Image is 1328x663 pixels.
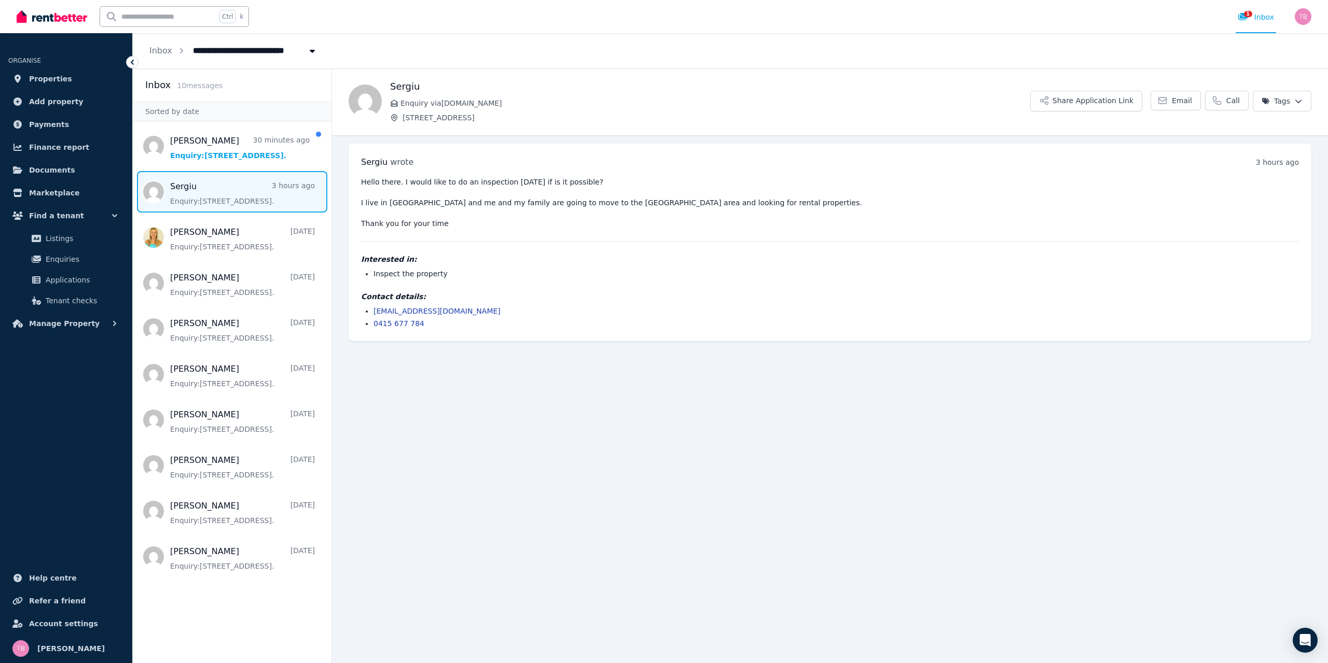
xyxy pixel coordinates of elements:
[12,270,120,290] a: Applications
[1244,11,1252,17] span: 1
[8,68,124,89] a: Properties
[361,254,1299,264] h4: Interested in:
[170,545,315,571] a: [PERSON_NAME][DATE]Enquiry:[STREET_ADDRESS].
[12,640,29,657] img: Tania Burke
[46,274,116,286] span: Applications
[8,91,124,112] a: Add property
[8,160,124,180] a: Documents
[8,57,41,64] span: ORGANISE
[374,269,1299,279] li: Inspect the property
[8,313,124,334] button: Manage Property
[8,568,124,588] a: Help centre
[170,454,315,480] a: [PERSON_NAME][DATE]Enquiry:[STREET_ADDRESS].
[374,307,501,315] a: [EMAIL_ADDRESS][DOMAIN_NAME]
[37,642,105,655] span: [PERSON_NAME]
[29,187,79,199] span: Marketplace
[8,613,124,634] a: Account settings
[1226,95,1240,106] span: Call
[361,177,1299,229] pre: Hello there. I would like to do an inspection [DATE] if is it possible? I live in [GEOGRAPHIC_DAT...
[17,9,87,24] img: RentBetter
[46,294,116,307] span: Tenant checks
[133,33,334,68] nav: Breadcrumb
[29,141,89,153] span: Finance report
[12,228,120,249] a: Listings
[170,363,315,389] a: [PERSON_NAME][DATE]Enquiry:[STREET_ADDRESS].
[240,12,243,21] span: k
[46,232,116,245] span: Listings
[12,249,120,270] a: Enquiries
[29,95,84,108] span: Add property
[1205,91,1249,110] a: Call
[12,290,120,311] a: Tenant checks
[1151,91,1201,110] a: Email
[219,10,236,23] span: Ctrl
[8,590,124,611] a: Refer a friend
[29,595,86,607] span: Refer a friend
[170,135,310,161] a: [PERSON_NAME]30 minutes agoEnquiry:[STREET_ADDRESS].
[170,180,315,206] a: Sergiu3 hours agoEnquiry:[STREET_ADDRESS].
[400,98,1030,108] span: Enquiry via [DOMAIN_NAME]
[29,617,98,630] span: Account settings
[133,102,331,121] div: Sorted by date
[361,291,1299,302] h4: Contact details:
[8,205,124,226] button: Find a tenant
[1295,8,1311,25] img: Tania Burke
[145,78,171,92] h2: Inbox
[361,157,388,167] span: Sergiu
[170,317,315,343] a: [PERSON_NAME][DATE]Enquiry:[STREET_ADDRESS].
[29,164,75,176] span: Documents
[170,272,315,298] a: [PERSON_NAME][DATE]Enquiry:[STREET_ADDRESS].
[1030,91,1142,111] button: Share Application Link
[1238,12,1274,22] div: Inbox
[403,112,1030,123] span: [STREET_ADDRESS]
[8,114,124,135] a: Payments
[390,157,413,167] span: wrote
[29,572,77,584] span: Help centre
[29,209,84,222] span: Find a tenant
[1262,96,1290,106] span: Tags
[374,319,424,328] a: 0415 677 784
[8,137,124,158] a: Finance report
[177,81,223,90] span: 10 message s
[1256,158,1299,166] time: 3 hours ago
[1172,95,1192,106] span: Email
[390,79,1030,94] h1: Sergiu
[46,253,116,265] span: Enquiries
[8,182,124,203] a: Marketplace
[29,73,72,85] span: Properties
[149,46,172,55] a: Inbox
[1293,628,1318,653] div: Open Intercom Messenger
[170,408,315,434] a: [PERSON_NAME][DATE]Enquiry:[STREET_ADDRESS].
[349,84,382,118] img: Sergiu
[1253,91,1311,111] button: Tags
[29,317,100,330] span: Manage Property
[133,121,331,582] nav: Message list
[29,118,69,131] span: Payments
[170,226,315,252] a: [PERSON_NAME][DATE]Enquiry:[STREET_ADDRESS].
[170,500,315,526] a: [PERSON_NAME][DATE]Enquiry:[STREET_ADDRESS].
